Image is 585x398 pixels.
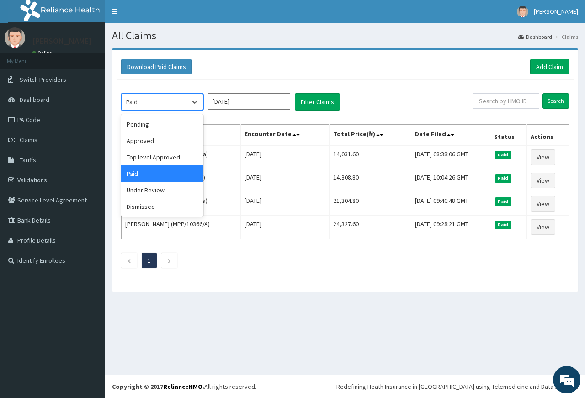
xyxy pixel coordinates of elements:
[336,382,578,391] div: Redefining Heath Insurance in [GEOGRAPHIC_DATA] using Telemedicine and Data Science!
[295,93,340,111] button: Filter Claims
[553,33,578,41] li: Claims
[121,133,203,149] div: Approved
[150,5,172,27] div: Minimize live chat window
[411,216,490,239] td: [DATE] 09:28:21 GMT
[329,145,411,169] td: 14,031.60
[5,27,25,48] img: User Image
[490,125,527,146] th: Status
[20,136,37,144] span: Claims
[121,182,203,198] div: Under Review
[473,93,539,109] input: Search by HMO ID
[126,97,138,106] div: Paid
[121,198,203,215] div: Dismissed
[240,169,329,192] td: [DATE]
[329,216,411,239] td: 24,327.60
[240,192,329,216] td: [DATE]
[542,93,569,109] input: Search
[48,51,154,63] div: Chat with us now
[121,165,203,182] div: Paid
[329,169,411,192] td: 14,308.80
[17,46,37,69] img: d_794563401_company_1708531726252_794563401
[329,125,411,146] th: Total Price(₦)
[20,75,66,84] span: Switch Providers
[495,197,511,206] span: Paid
[495,221,511,229] span: Paid
[122,216,241,239] td: [PERSON_NAME] (MPP/10366/A)
[531,219,555,235] a: View
[534,7,578,16] span: [PERSON_NAME]
[20,96,49,104] span: Dashboard
[240,216,329,239] td: [DATE]
[20,156,36,164] span: Tariffs
[411,145,490,169] td: [DATE] 08:38:06 GMT
[121,116,203,133] div: Pending
[32,37,92,45] p: [PERSON_NAME]
[121,149,203,165] div: Top level Approved
[411,192,490,216] td: [DATE] 09:40:48 GMT
[112,30,578,42] h1: All Claims
[518,33,552,41] a: Dashboard
[112,382,204,391] strong: Copyright © 2017 .
[527,125,569,146] th: Actions
[411,169,490,192] td: [DATE] 10:04:26 GMT
[411,125,490,146] th: Date Filed
[329,192,411,216] td: 21,304.80
[53,115,126,207] span: We're online!
[240,145,329,169] td: [DATE]
[531,196,555,212] a: View
[5,249,174,281] textarea: Type your message and hit 'Enter'
[32,50,54,56] a: Online
[148,256,151,265] a: Page 1 is your current page
[495,174,511,182] span: Paid
[105,375,585,398] footer: All rights reserved.
[531,149,555,165] a: View
[127,256,131,265] a: Previous page
[163,382,202,391] a: RelianceHMO
[167,256,171,265] a: Next page
[531,173,555,188] a: View
[495,151,511,159] span: Paid
[530,59,569,74] a: Add Claim
[240,125,329,146] th: Encounter Date
[517,6,528,17] img: User Image
[121,59,192,74] button: Download Paid Claims
[208,93,290,110] input: Select Month and Year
